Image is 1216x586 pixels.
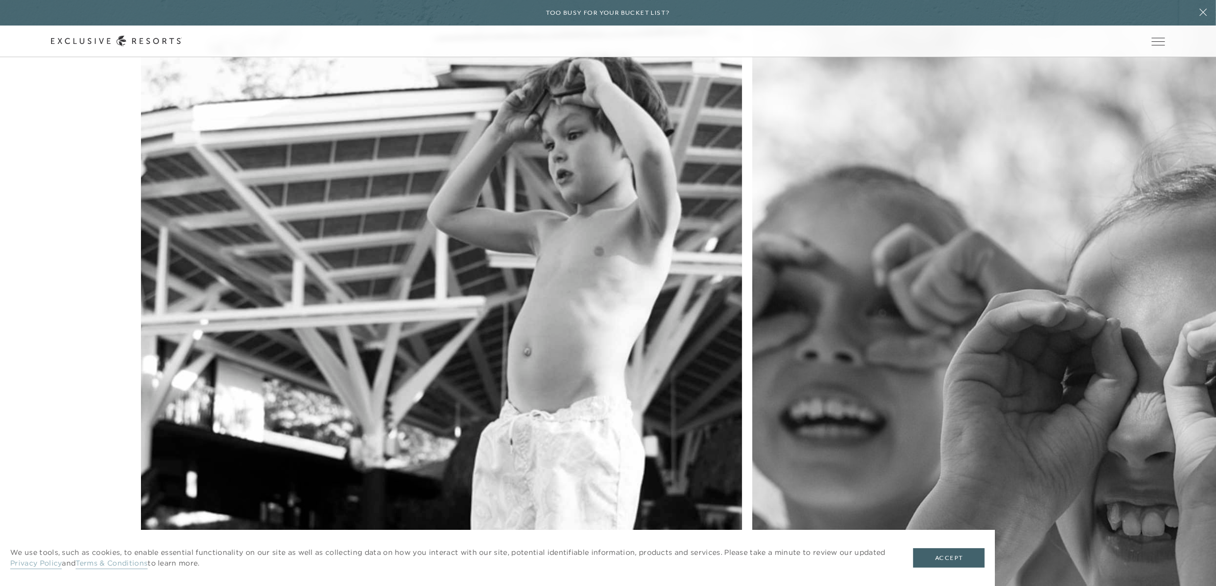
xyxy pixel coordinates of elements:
button: Accept [913,548,985,568]
p: We use tools, such as cookies, to enable essential functionality on our site as well as collectin... [10,547,893,569]
a: Privacy Policy [10,558,62,569]
h6: Too busy for your bucket list? [546,8,670,18]
button: Open navigation [1152,38,1165,45]
a: Terms & Conditions [76,558,148,569]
